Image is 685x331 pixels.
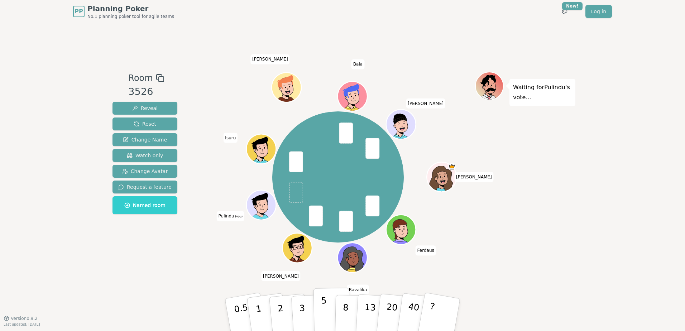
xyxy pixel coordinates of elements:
p: Waiting for Pulindu 's vote... [513,82,572,102]
button: Version0.9.2 [4,316,38,321]
span: Click to change your name [351,59,364,69]
span: Reset [134,120,156,128]
span: Named room [124,202,166,209]
span: Click to change your name [454,172,494,182]
span: Click to change your name [416,245,436,255]
span: Request a feature [118,183,172,191]
button: Change Name [112,133,177,146]
span: Click to change your name [406,99,445,109]
button: Change Avatar [112,165,177,178]
span: Watch only [127,152,163,159]
span: No.1 planning poker tool for agile teams [87,14,174,19]
span: Planning Poker [87,4,174,14]
button: Reveal [112,102,177,115]
span: Version 0.9.2 [11,316,38,321]
span: Change Avatar [122,168,168,175]
button: Watch only [112,149,177,162]
a: Log in [585,5,612,18]
button: New! [558,5,571,18]
span: Staci is the host [448,163,455,171]
button: Request a feature [112,181,177,193]
span: Room [128,72,153,85]
span: Change Name [123,136,167,143]
span: PP [75,7,83,16]
span: Reveal [132,105,158,112]
button: Click to change your avatar [247,191,275,219]
button: Named room [112,196,177,214]
div: New! [562,2,583,10]
button: Reset [112,117,177,130]
span: Click to change your name [223,133,238,143]
span: Click to change your name [217,211,245,221]
a: PPPlanning PokerNo.1 planning poker tool for agile teams [73,4,174,19]
span: Click to change your name [261,271,301,281]
span: Click to change your name [347,285,369,295]
div: 3526 [128,85,164,99]
span: Last updated: [DATE] [4,322,40,326]
span: (you) [234,215,243,218]
span: Click to change your name [250,54,290,64]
